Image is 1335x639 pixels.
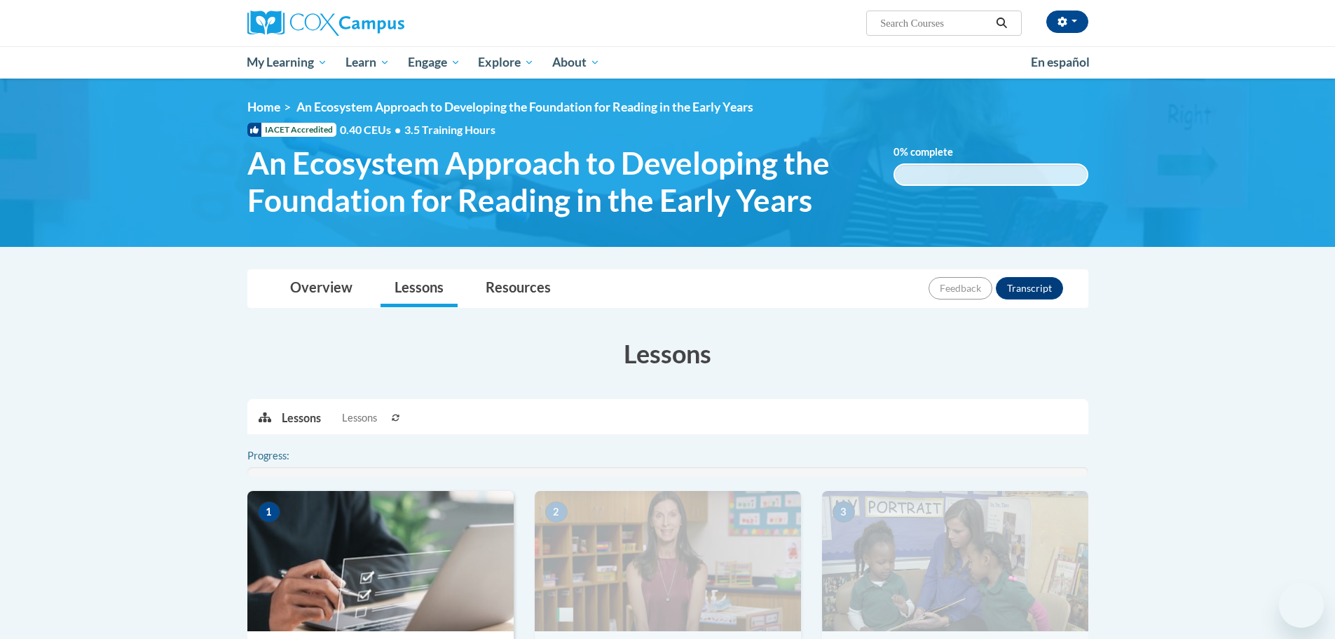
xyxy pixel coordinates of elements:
[929,277,992,300] button: Feedback
[552,54,600,71] span: About
[340,122,404,137] span: 0.40 CEUs
[247,123,336,137] span: IACET Accredited
[282,410,321,426] p: Lessons
[478,54,534,71] span: Explore
[345,54,390,71] span: Learn
[247,491,514,631] img: Course Image
[894,146,900,158] span: 0
[894,144,974,160] label: % complete
[247,11,404,36] img: Cox Campus
[545,502,568,523] span: 2
[833,502,855,523] span: 3
[247,11,514,36] a: Cox Campus
[408,54,460,71] span: Engage
[1046,11,1088,33] button: Account Settings
[535,491,801,631] img: Course Image
[543,46,609,79] a: About
[342,410,377,426] span: Lessons
[247,336,1088,371] h3: Lessons
[879,15,991,32] input: Search Courses
[238,46,337,79] a: My Learning
[1022,48,1099,77] a: En español
[226,46,1109,79] div: Main menu
[258,502,280,523] span: 1
[381,270,458,307] a: Lessons
[247,144,873,219] span: An Ecosystem Approach to Developing the Foundation for Reading in the Early Years
[247,100,280,114] a: Home
[276,270,367,307] a: Overview
[996,277,1063,300] button: Transcript
[822,491,1088,631] img: Course Image
[395,123,401,136] span: •
[472,270,565,307] a: Resources
[336,46,399,79] a: Learn
[404,123,495,136] span: 3.5 Training Hours
[1031,55,1090,69] span: En español
[399,46,470,79] a: Engage
[296,100,753,114] span: An Ecosystem Approach to Developing the Foundation for Reading in the Early Years
[247,448,328,464] label: Progress:
[469,46,543,79] a: Explore
[1279,583,1324,628] iframe: Button to launch messaging window
[991,15,1012,32] button: Search
[247,54,327,71] span: My Learning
